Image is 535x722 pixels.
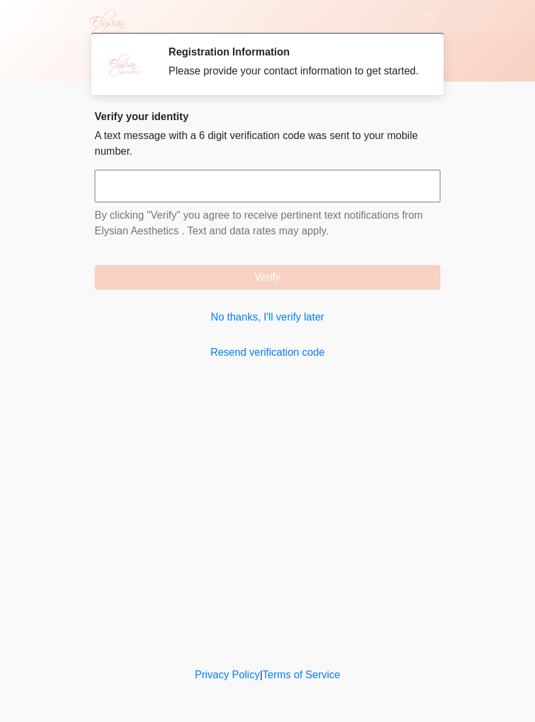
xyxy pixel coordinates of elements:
[104,46,144,85] img: Agent Avatar
[95,208,440,239] p: By clicking "Verify" you agree to receive pertinent text notifications from Elysian Aesthetics . ...
[95,309,440,325] a: No thanks, I'll verify later
[95,128,440,159] p: A text message with a 6 digit verification code was sent to your mobile number.
[95,265,440,290] button: Verify
[95,345,440,360] a: Resend verification code
[262,669,340,680] a: Terms of Service
[260,669,262,680] a: |
[82,10,136,37] img: Elysian Aesthetics Logo
[195,669,260,680] a: Privacy Policy
[168,46,421,58] h2: Registration Information
[95,110,440,123] h2: Verify your identity
[168,63,421,79] div: Please provide your contact information to get started.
